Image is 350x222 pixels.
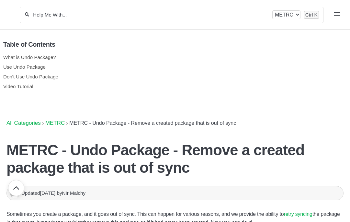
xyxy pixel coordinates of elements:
h1: METRC - Undo Package - Remove a created package that is out of sync [6,141,344,176]
kbd: K [314,12,318,18]
button: Go back to top of document [8,180,24,196]
a: Use Undo Package [3,64,46,70]
a: Video Tutorial [3,84,33,89]
span: ​METRC [45,120,65,126]
span: All Categories [6,120,41,126]
a: retry syncing [284,211,312,217]
a: Mobile navigation [334,12,340,18]
span: METRC - Undo Package - Remove a created package that is out of sync [69,120,236,126]
a: Breadcrumb link to All Categories [6,120,41,126]
time: [DATE] [40,190,55,196]
h5: Table of Contents [3,41,342,48]
section: Search section [20,2,324,27]
input: Help Me With... [32,12,269,18]
span: Updated [21,190,57,196]
img: Flourish Help Center Logo [8,11,11,19]
a: METRC [45,120,65,126]
kbd: Ctrl [305,12,313,18]
span: NIr Malchy [62,190,86,196]
a: Don't Use Undo Package [3,74,58,79]
section: Table of Contents [3,30,342,111]
span: by [57,190,85,196]
a: What is Undo Package? [3,54,56,60]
